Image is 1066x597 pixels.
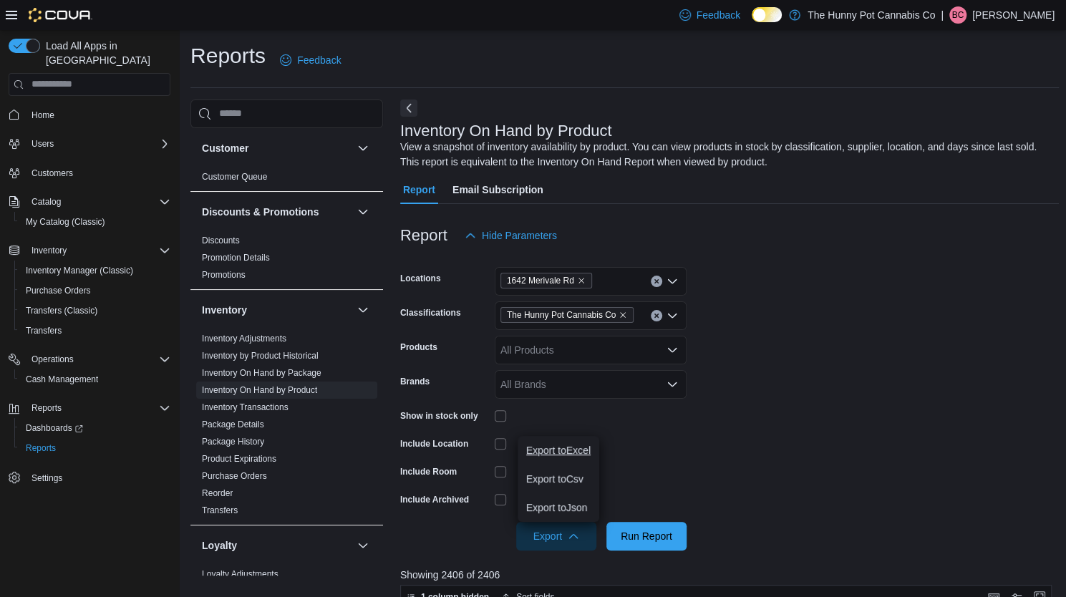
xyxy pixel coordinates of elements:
span: Dashboards [20,419,170,437]
label: Include Room [400,466,457,477]
span: Settings [26,468,170,486]
button: Remove The Hunny Pot Cannabis Co from selection in this group [619,311,627,319]
span: Loyalty Adjustments [202,568,278,580]
span: The Hunny Pot Cannabis Co [507,308,616,322]
span: Customers [32,168,73,179]
button: Clear input [651,310,662,321]
span: Reports [26,442,56,454]
span: Package Details [202,419,264,430]
span: Transfers [20,322,170,339]
button: Open list of options [667,344,678,356]
button: Export toJson [518,493,599,522]
span: Inventory Manager (Classic) [26,265,133,276]
label: Locations [400,273,441,284]
p: The Hunny Pot Cannabis Co [808,6,935,24]
span: Report [403,175,435,204]
a: Inventory On Hand by Package [202,368,321,378]
label: Include Archived [400,494,469,505]
span: Home [26,106,170,124]
p: [PERSON_NAME] [972,6,1055,24]
a: Transfers [202,505,238,515]
span: Inventory Manager (Classic) [20,262,170,279]
h3: Inventory On Hand by Product [400,122,612,140]
label: Classifications [400,307,461,319]
label: Products [400,341,437,353]
button: Reports [14,438,176,458]
span: My Catalog (Classic) [26,216,105,228]
button: Remove 1642 Merivale Rd from selection in this group [577,276,586,285]
button: Inventory [26,242,72,259]
span: Promotion Details [202,252,270,263]
div: Discounts & Promotions [190,232,383,289]
button: Inventory [354,301,372,319]
button: Open list of options [667,310,678,321]
span: Users [32,138,54,150]
button: Run Report [606,522,687,550]
span: Export to Excel [526,445,591,456]
nav: Complex example [9,99,170,525]
button: Catalog [26,193,67,210]
a: My Catalog (Classic) [20,213,111,230]
span: Catalog [26,193,170,210]
input: Dark Mode [752,7,782,22]
a: Transfers (Classic) [20,302,103,319]
span: Catalog [32,196,61,208]
p: | [941,6,944,24]
button: Inventory [202,303,352,317]
span: Email Subscription [452,175,543,204]
a: Cash Management [20,371,104,388]
a: Inventory Transactions [202,402,289,412]
label: Brands [400,376,430,387]
span: Purchase Orders [20,282,170,299]
h3: Customer [202,141,248,155]
a: Loyalty Adjustments [202,569,278,579]
button: Next [400,99,417,117]
button: Users [3,134,176,154]
span: Customers [26,164,170,182]
div: Brody Chabot [949,6,966,24]
a: Discounts [202,236,240,246]
span: Reports [20,440,170,457]
button: Loyalty [354,537,372,554]
a: Dashboards [20,419,89,437]
span: Reports [26,399,170,417]
a: Settings [26,470,68,487]
span: Transfers (Classic) [26,305,97,316]
a: Dashboards [14,418,176,438]
span: Inventory [32,245,67,256]
span: Export [525,522,588,550]
button: Operations [3,349,176,369]
button: Operations [26,351,79,368]
button: Catalog [3,192,176,212]
a: Purchase Orders [202,471,267,481]
button: Customers [3,162,176,183]
button: Home [3,105,176,125]
span: Package History [202,436,264,447]
a: Package Details [202,419,264,429]
span: 1642 Merivale Rd [500,273,592,288]
button: Settings [3,467,176,487]
span: Inventory On Hand by Package [202,367,321,379]
button: Users [26,135,59,152]
span: Inventory On Hand by Product [202,384,317,396]
button: Inventory [3,241,176,261]
span: Purchase Orders [202,470,267,482]
label: Show in stock only [400,410,478,422]
button: Export toCsv [518,465,599,493]
span: My Catalog (Classic) [20,213,170,230]
a: Transfers [20,322,67,339]
span: Inventory Adjustments [202,333,286,344]
span: The Hunny Pot Cannabis Co [500,307,634,323]
span: Purchase Orders [26,285,91,296]
span: Export to Csv [526,473,591,485]
div: Inventory [190,330,383,525]
a: Promotions [202,270,246,280]
span: Feedback [297,53,341,67]
span: Discounts [202,235,240,246]
span: Hide Parameters [482,228,557,243]
a: Customer Queue [202,172,267,182]
span: Transfers [202,505,238,516]
span: BC [952,6,964,24]
a: Promotion Details [202,253,270,263]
